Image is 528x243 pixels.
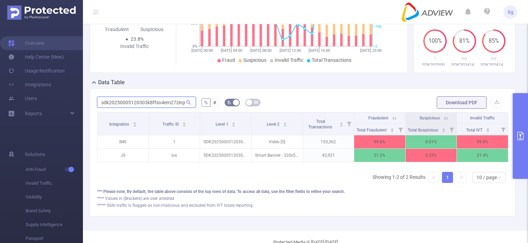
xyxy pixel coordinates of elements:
tspan: [DATE] 08:00 [250,48,271,53]
i: Filter menu [396,124,405,135]
p: ios [149,149,200,162]
i: Filter menu [447,124,456,135]
span: Total Transactions [312,57,351,63]
i: icon: caret-down [340,124,343,126]
i: icon: table [254,100,258,104]
span: 100% [423,38,447,44]
span: Suspicious [243,57,266,63]
span: Integration [109,122,130,127]
tspan: [DATE] 16:00 [309,48,330,53]
span: Reports [25,111,42,116]
i: Filter menu [498,124,508,135]
i: icon: caret-up [182,121,186,123]
i: icon: caret-up [486,127,490,129]
p: SDK20241409020108s7fnb2qwroc3bn2 [479,61,508,68]
p: ios [479,55,508,62]
i: Filter menu [344,113,354,135]
i: icon: right [459,175,463,179]
span: Visibility [26,190,83,204]
span: Solutions [25,147,45,161]
a: Usage Notification [8,64,65,78]
li: Previous Page [428,172,439,183]
div: Sort [442,127,446,131]
span: Invalid Traffic [26,176,83,190]
span: # [213,100,216,105]
h2: Data Table [98,78,125,87]
a: Reports [25,107,42,120]
p: 99.8% [354,135,405,148]
p: Video [5] [252,135,303,148]
div: **** Values in (Brackets) are user attested [97,195,508,202]
span: 23.8% [131,36,144,42]
span: Invalid Traffic [470,116,495,120]
img: Protected Media [7,6,76,20]
span: Supply Intelligence [26,218,83,232]
span: Traffic ID [162,122,180,127]
div: *** Please note, By default, the table above consists of the top rows of data. To access all data... [97,188,508,195]
tspan: 0 [375,44,377,49]
div: Sort [390,127,394,131]
span: Suspicious [419,116,440,120]
p: 0.25% [406,149,457,162]
div: Sort [182,121,186,125]
a: Overview [8,36,45,50]
span: % [204,100,208,105]
p: 21.4% [457,149,508,162]
p: SDK20241409020115h752vn1zeda9t38 [450,61,479,68]
p: 153,362 [303,135,354,148]
i: icon: caret-down [182,124,186,126]
a: 1 [442,172,453,183]
tspan: 0% [192,44,197,49]
i: icon: caret-down [486,129,490,132]
i: icon: caret-down [442,129,445,132]
p: 21.2% [354,149,405,162]
p: 0.01% [406,135,457,148]
span: Level 2 [267,122,281,127]
a: Users [8,91,37,105]
tspan: [DATE] 23:00 [360,48,381,53]
i: icon: caret-up [390,127,394,129]
div: ***** SSAI traffic is flagged as non-malicious and excluded from IVT totals reporting [97,202,508,208]
span: Invalid Traffic [275,57,303,63]
input: Search... [97,97,196,108]
span: 85% [482,38,506,44]
tspan: [DATE] 04:00 [220,48,242,53]
i: icon: caret-up [283,121,287,123]
a: Integrations [8,78,51,91]
span: Anti-Fraud [26,163,83,176]
p: SDK20250005120303k8ffsn4em27zinp [200,135,251,148]
a: Help Center (New) [8,50,64,64]
span: Total Fraudulent [357,128,388,133]
p: SDK20250005120303k8ffsn4em27zinp [200,149,251,162]
div: Invalid Traffic [117,43,152,50]
p: SDK20250005120303k8ffsn4em27zinp [421,61,450,68]
p: IMG [97,135,149,148]
i: icon: bg-colors [227,100,231,104]
span: Total Suspicious [408,128,439,133]
button: Download PDF [437,96,487,109]
p: JS [97,149,149,162]
i: icon: caret-up [340,121,343,123]
p: ios [450,55,479,62]
i: icon: down [497,175,501,180]
p: 1 [149,135,200,148]
i: icon: caret-down [283,124,287,126]
i: icon: caret-down [390,129,394,132]
div: Fraudulent [100,26,135,33]
i: icon: caret-down [133,124,136,126]
p: Smart Banner - 320x50 [0] [252,149,303,162]
i: icon: caret-down [232,124,236,126]
tspan: [DATE] 12:00 [279,48,301,53]
div: Sort [133,121,137,125]
div: Sort [283,121,287,125]
span: 81% [453,38,476,44]
span: Xg [508,5,513,19]
p: 42,921 [303,149,354,162]
i: icon: caret-up [133,121,136,123]
span: Level 1 [216,122,229,127]
div: Sort [339,121,343,125]
i: icon: caret-up [442,127,445,129]
tspan: 70K [375,25,382,29]
tspan: 15% [190,21,197,26]
tspan: [DATE] 00:00 [191,48,213,53]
